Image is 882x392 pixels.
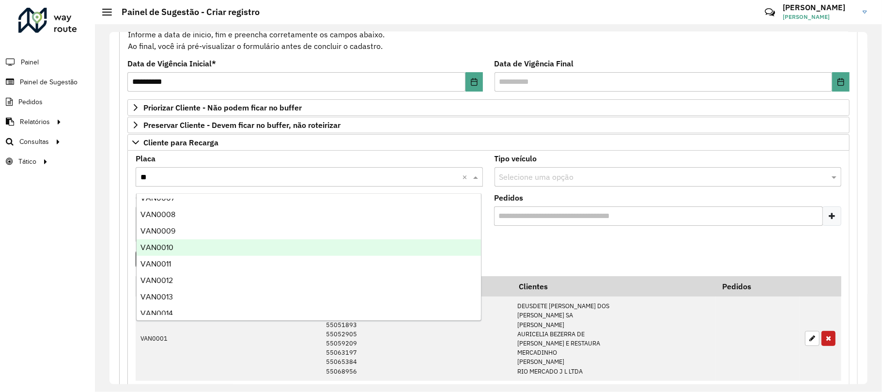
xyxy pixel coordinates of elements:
ng-dropdown-panel: Options list [136,193,481,321]
h3: [PERSON_NAME] [783,3,855,12]
span: VAN0007 [140,194,175,202]
span: VAN0008 [140,210,175,219]
div: Informe a data de inicio, fim e preencha corretamente os campos abaixo. Ao final, você irá pré-vi... [127,16,850,52]
span: Pedidos [18,97,43,107]
span: Relatórios [20,117,50,127]
span: [PERSON_NAME] [783,13,855,21]
button: Choose Date [465,72,483,92]
span: VAN0011 [140,260,171,268]
a: Contato Rápido [759,2,780,23]
span: Preservar Cliente - Devem ficar no buffer, não roteirizar [143,121,340,129]
td: DEUSDETE [PERSON_NAME] DOS [PERSON_NAME] SA [PERSON_NAME] AURICELIA BEZERRA DE [PERSON_NAME] E RE... [512,297,715,381]
label: Clientes [136,192,165,204]
td: 55031471 55041312 55051893 55052905 55059209 55063197 55065384 55068956 [321,297,512,381]
span: Painel de Sugestão [20,77,77,87]
span: Consultas [19,137,49,147]
a: Cliente para Recarga [127,134,850,151]
span: VAN0012 [140,276,173,284]
a: Priorizar Cliente - Não podem ficar no buffer [127,99,850,116]
span: Cliente para Recarga [143,139,218,146]
span: Clear all [463,171,471,183]
span: VAN0009 [140,227,175,235]
span: VAN0010 [140,243,173,251]
label: Data de Vigência Final [495,58,574,69]
span: Priorizar Cliente - Não podem ficar no buffer [143,104,302,111]
span: Tático [18,157,36,167]
label: Placa [136,153,155,164]
button: Choose Date [832,72,850,92]
label: Tipo veículo [495,153,537,164]
h2: Painel de Sugestão - Criar registro [112,7,260,17]
span: Painel [21,57,39,67]
th: Clientes [512,276,715,297]
span: VAN0014 [140,309,173,317]
a: Preservar Cliente - Devem ficar no buffer, não roteirizar [127,117,850,133]
td: VAN0001 [136,297,209,381]
span: VAN0013 [140,293,173,301]
label: Data de Vigência Inicial [127,58,216,69]
label: Pedidos [495,192,524,204]
th: Pedidos [715,276,800,297]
